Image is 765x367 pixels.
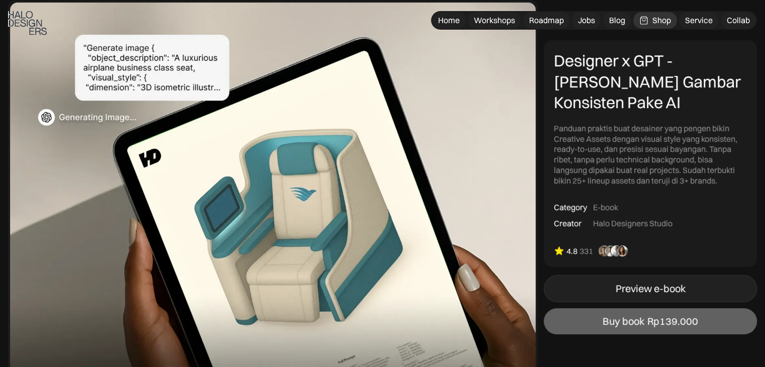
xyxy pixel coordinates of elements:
[554,123,747,186] div: Panduan praktis buat desainer yang pengen bikin Creative Assets dengan visual style yang konsiste...
[652,15,671,26] div: Shop
[647,315,698,327] div: Rp139.000
[554,50,747,113] div: Designer x GPT - [PERSON_NAME] Gambar Konsisten Pake AI
[578,15,595,26] div: Jobs
[633,12,677,29] a: Shop
[572,12,601,29] a: Jobs
[609,15,625,26] div: Blog
[566,246,577,256] div: 4.8
[554,218,581,229] div: Creator
[544,308,757,334] a: Buy bookRp139.000
[721,12,756,29] a: Collab
[603,315,644,327] div: Buy book
[529,15,564,26] div: Roadmap
[432,12,466,29] a: Home
[474,15,515,26] div: Workshops
[685,15,713,26] div: Service
[544,275,757,302] a: Preview e-book
[603,12,631,29] a: Blog
[438,15,460,26] div: Home
[616,283,686,295] div: Preview e-book
[523,12,570,29] a: Roadmap
[727,15,750,26] div: Collab
[593,218,672,229] div: Halo Designers Studio
[579,246,593,256] div: 331
[593,202,618,213] div: E-book
[468,12,521,29] a: Workshops
[554,202,587,213] div: Category
[679,12,719,29] a: Service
